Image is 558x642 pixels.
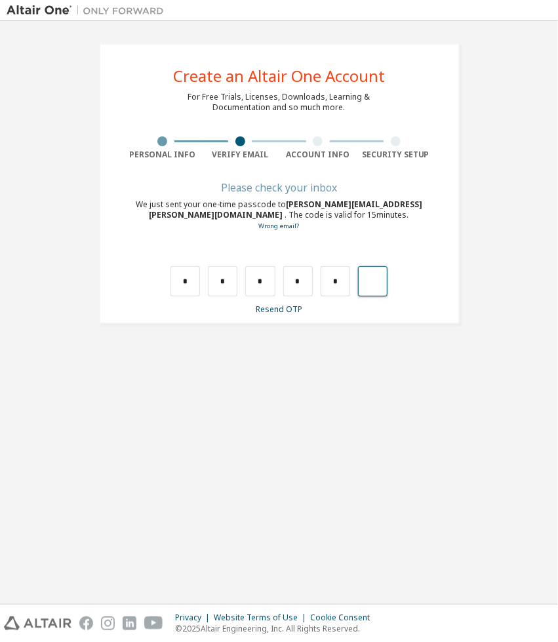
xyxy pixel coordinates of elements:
[188,92,370,113] div: For Free Trials, Licenses, Downloads, Learning & Documentation and so much more.
[310,612,378,623] div: Cookie Consent
[79,616,93,630] img: facebook.svg
[123,616,136,630] img: linkedin.svg
[4,616,71,630] img: altair_logo.svg
[149,199,423,220] span: [PERSON_NAME][EMAIL_ADDRESS][PERSON_NAME][DOMAIN_NAME]
[175,612,214,623] div: Privacy
[357,150,435,160] div: Security Setup
[214,612,310,623] div: Website Terms of Use
[124,150,202,160] div: Personal Info
[124,184,435,191] div: Please check your inbox
[175,623,378,634] p: © 2025 Altair Engineering, Inc. All Rights Reserved.
[101,616,115,630] img: instagram.svg
[256,304,302,315] a: Resend OTP
[7,4,170,17] img: Altair One
[259,222,300,230] a: Go back to the registration form
[201,150,279,160] div: Verify Email
[173,68,385,84] div: Create an Altair One Account
[279,150,357,160] div: Account Info
[144,616,163,630] img: youtube.svg
[124,199,435,231] div: We just sent your one-time passcode to . The code is valid for 15 minutes.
